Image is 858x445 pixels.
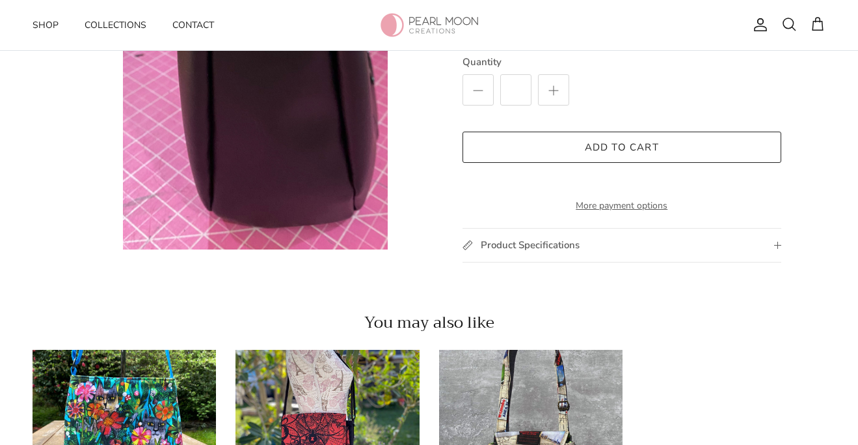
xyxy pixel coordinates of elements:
[463,55,781,69] label: Quantity
[161,4,226,46] a: Contact
[73,4,158,46] a: Collections
[747,17,768,33] a: Account
[33,315,825,330] h4: You may also like
[463,201,781,212] a: More payment options
[481,238,580,252] span: Product Specifications
[463,229,781,262] summary: Product Specifications
[463,132,781,163] button: Add to cart
[21,4,70,46] a: Shop
[538,74,569,106] a: Increase quantity
[381,13,478,37] img: Pearl Moon Creations
[500,74,531,106] input: Quantity
[463,74,494,106] a: Decrease quantity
